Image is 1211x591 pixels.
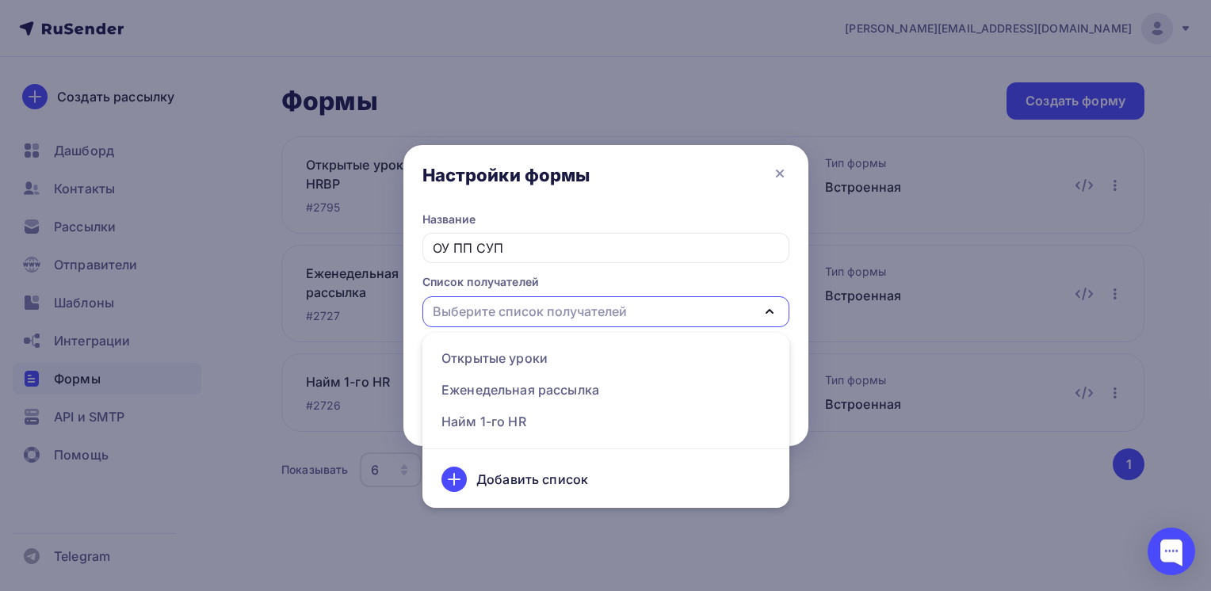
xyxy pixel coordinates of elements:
div: Найм 1-го HR [441,412,526,431]
legend: Список получателей [422,274,789,295]
div: Добавить список [476,470,588,489]
legend: Название [422,212,789,233]
input: Укажите название формы [422,233,789,263]
div: Выберите список получателей [433,302,627,321]
div: Открытые уроки [441,349,548,368]
ul: Выберите список получателей [422,333,789,508]
button: Выберите список получателей [422,296,789,327]
div: Еженедельная рассылка [441,380,599,399]
div: Настройки формы [422,164,590,186]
